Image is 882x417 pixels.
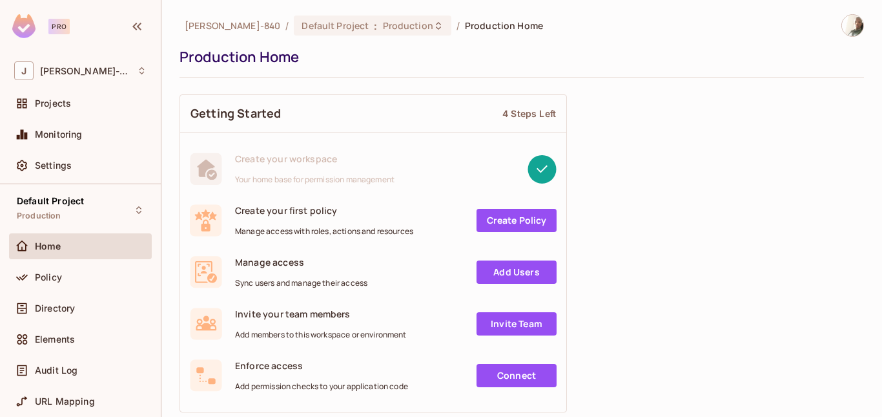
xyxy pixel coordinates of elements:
span: Directory [35,303,75,314]
span: Production Home [465,19,543,32]
a: Create Policy [477,209,557,232]
span: Your home base for permission management [235,175,395,185]
span: Invite your team members [235,308,407,320]
span: Add permission checks to your application code [235,381,408,392]
li: / [456,19,460,32]
a: Connect [477,364,557,387]
span: Enforce access [235,359,408,372]
span: Add members to this workspace or environment [235,330,407,340]
span: Settings [35,160,72,171]
img: SReyMgAAAABJRU5ErkJggg== [12,14,36,38]
span: Policy [35,272,62,283]
span: Monitoring [35,129,83,140]
span: Sync users and manage their access [235,278,367,288]
span: J [14,61,34,80]
li: / [285,19,289,32]
span: Production [17,211,61,221]
span: Elements [35,334,75,345]
span: the active workspace [185,19,280,32]
a: Invite Team [477,312,557,336]
div: Pro [48,19,70,34]
span: Workspace: Jackson-840 [40,66,130,76]
span: Getting Started [190,105,281,122]
span: Home [35,241,61,251]
img: Jackson Odda [842,15,863,36]
span: URL Mapping [35,396,95,407]
span: Default Project [302,19,369,32]
span: Create your workspace [235,153,395,165]
span: Manage access with roles, actions and resources [235,226,413,237]
div: 4 Steps Left [502,107,556,120]
span: : [373,21,378,31]
span: Audit Log [35,365,77,376]
a: Add Users [477,261,557,284]
span: Create your first policy [235,204,413,217]
span: Production [383,19,433,32]
span: Default Project [17,196,84,206]
div: Production Home [179,47,857,67]
span: Projects [35,98,71,109]
span: Manage access [235,256,367,268]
